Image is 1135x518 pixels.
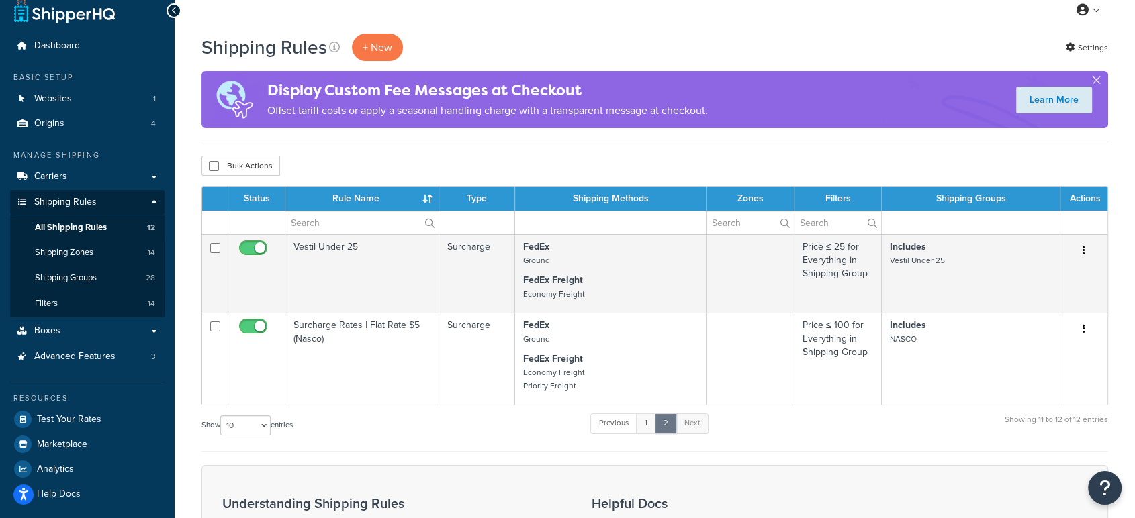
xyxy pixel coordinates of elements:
[10,72,165,83] div: Basic Setup
[35,298,58,309] span: Filters
[148,298,155,309] span: 14
[10,87,165,111] li: Websites
[523,318,549,332] strong: FedEx
[10,215,165,240] a: All Shipping Rules 12
[35,247,93,258] span: Shipping Zones
[1066,38,1108,57] a: Settings
[590,413,637,433] a: Previous
[10,319,165,344] a: Boxes
[267,101,708,120] p: Offset tariff costs or apply a seasonal handling charge with a transparent message at checkout.
[10,111,165,136] li: Origins
[439,313,515,405] td: Surcharge
[34,118,64,129] span: Origins
[523,254,550,266] small: Ground
[890,254,945,266] small: Vestil Under 25
[10,291,165,316] a: Filters 14
[1016,87,1092,113] a: Learn More
[882,187,1060,211] th: Shipping Groups
[10,34,165,58] a: Dashboard
[10,190,165,317] li: Shipping Rules
[228,187,285,211] th: Status
[592,496,812,511] h3: Helpful Docs
[37,439,87,450] span: Marketplace
[1060,187,1107,211] th: Actions
[794,211,881,234] input: Search
[285,313,439,405] td: Surcharge Rates | Flat Rate $5 (Nasco)
[890,240,926,254] strong: Includes
[222,496,558,511] h3: Understanding Shipping Rules
[655,413,677,433] a: 2
[37,464,74,475] span: Analytics
[285,234,439,313] td: Vestil Under 25
[794,313,882,405] td: Price ≤ 100 for Everything in Shipping Group
[35,272,97,284] span: Shipping Groups
[707,187,794,211] th: Zones
[201,156,280,176] button: Bulk Actions
[10,164,165,189] a: Carriers
[10,240,165,265] li: Shipping Zones
[707,211,794,234] input: Search
[34,93,72,105] span: Websites
[523,333,550,345] small: Ground
[10,266,165,291] li: Shipping Groups
[352,34,403,61] p: + New
[523,352,583,366] strong: FedEx Freight
[10,240,165,265] a: Shipping Zones 14
[37,414,101,425] span: Test Your Rates
[34,351,116,362] span: Advanced Features
[523,240,549,254] strong: FedEx
[201,71,267,128] img: duties-banner-06bc72dcb5fe05cb3f9472aba00be2ae8eb53ab6f0d8bb03d382ba314ac3c341.png
[34,40,80,52] span: Dashboard
[515,187,707,211] th: Shipping Methods
[523,273,583,287] strong: FedEx Freight
[201,34,327,60] h1: Shipping Rules
[267,79,708,101] h4: Display Custom Fee Messages at Checkout
[153,93,156,105] span: 1
[10,150,165,161] div: Manage Shipping
[10,111,165,136] a: Origins 4
[676,413,709,433] a: Next
[10,457,165,481] a: Analytics
[34,325,60,337] span: Boxes
[439,187,515,211] th: Type
[10,291,165,316] li: Filters
[794,234,882,313] td: Price ≤ 25 for Everything in Shipping Group
[147,222,155,234] span: 12
[10,344,165,369] a: Advanced Features 3
[10,393,165,404] div: Resources
[10,87,165,111] a: Websites 1
[285,211,439,234] input: Search
[10,266,165,291] a: Shipping Groups 28
[10,432,165,456] a: Marketplace
[10,407,165,431] a: Test Your Rates
[285,187,439,211] th: Rule Name : activate to sort column ascending
[636,413,656,433] a: 1
[34,197,97,208] span: Shipping Rules
[220,415,271,435] select: Showentries
[794,187,882,211] th: Filters
[37,488,81,500] span: Help Docs
[10,215,165,240] li: All Shipping Rules
[523,288,584,300] small: Economy Freight
[146,272,155,284] span: 28
[148,247,155,258] span: 14
[439,234,515,313] td: Surcharge
[1005,412,1108,441] div: Showing 11 to 12 of 12 entries
[890,318,926,332] strong: Includes
[151,351,156,362] span: 3
[10,344,165,369] li: Advanced Features
[34,171,67,183] span: Carriers
[890,333,917,345] small: NASCO
[151,118,156,129] span: 4
[1088,471,1122,505] button: Open Resource Center
[10,190,165,215] a: Shipping Rules
[523,366,584,392] small: Economy Freight Priority Freight
[10,482,165,506] a: Help Docs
